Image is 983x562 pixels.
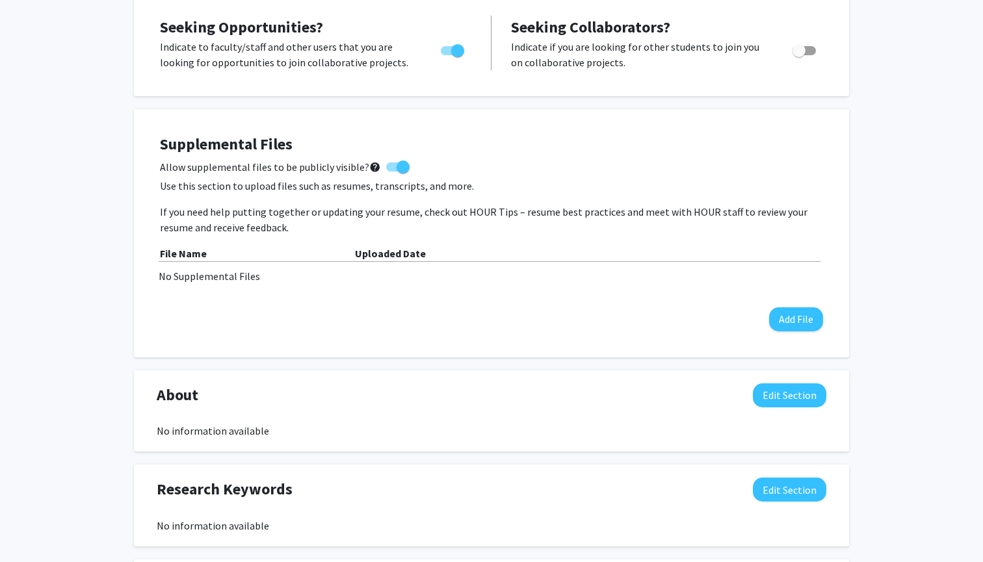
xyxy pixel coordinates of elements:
[753,383,826,407] button: Edit About
[10,504,55,552] iframe: Chat
[369,159,381,175] mat-icon: help
[436,39,471,58] div: Toggle
[511,17,670,37] span: Seeking Collaborators?
[160,17,323,37] span: Seeking Opportunities?
[787,39,823,58] div: Toggle
[160,247,207,260] b: File Name
[769,307,823,331] button: Add File
[157,383,198,407] span: About
[157,423,826,439] div: No information available
[157,518,826,533] div: No information available
[160,159,381,175] span: Allow supplemental files to be publicly visible?
[511,39,768,70] p: Indicate if you are looking for other students to join you on collaborative projects.
[753,478,826,502] button: Edit Research Keywords
[160,178,823,194] p: Use this section to upload files such as resumes, transcripts, and more.
[160,39,416,70] p: Indicate to faculty/staff and other users that you are looking for opportunities to join collabor...
[355,247,426,260] b: Uploaded Date
[159,268,824,284] div: No Supplemental Files
[160,135,823,154] h4: Supplemental Files
[160,204,823,235] p: If you need help putting together or updating your resume, check out HOUR Tips – resume best prac...
[157,478,293,501] span: Research Keywords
